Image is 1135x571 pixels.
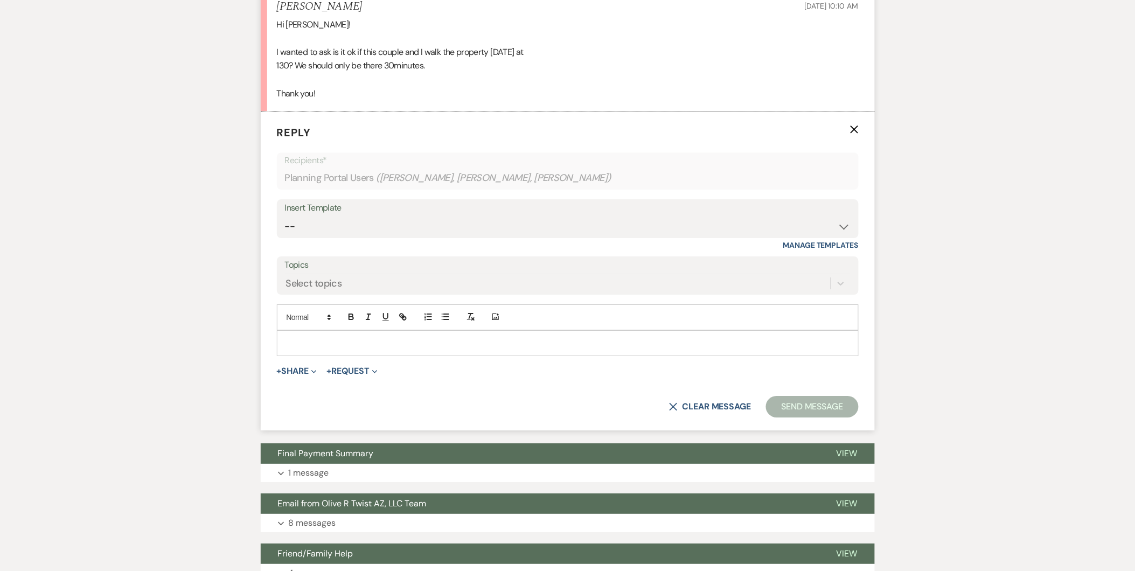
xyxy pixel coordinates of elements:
p: 8 messages [289,516,336,530]
span: Final Payment Summary [278,448,374,459]
div: Planning Portal Users [285,168,851,189]
p: 1 message [289,466,329,480]
span: ( [PERSON_NAME], [PERSON_NAME], [PERSON_NAME] ) [376,171,611,185]
span: View [837,448,858,459]
button: Request [326,367,378,375]
button: Share [277,367,317,375]
button: View [819,493,875,514]
span: [DATE] 10:10 AM [805,1,859,11]
div: Hi [PERSON_NAME]! I wanted to ask is it ok if this couple and I walk the property [DATE] at 130? ... [277,18,859,101]
button: Clear message [669,402,751,411]
span: View [837,548,858,559]
button: Email from Olive R Twist AZ, LLC Team [261,493,819,514]
button: View [819,443,875,464]
p: Recipients* [285,154,851,168]
span: Friend/Family Help [278,548,353,559]
span: Reply [277,126,311,140]
span: + [277,367,282,375]
a: Manage Templates [783,240,859,250]
label: Topics [285,257,851,273]
button: 8 messages [261,514,875,532]
button: View [819,544,875,564]
button: Send Message [766,396,858,417]
div: Insert Template [285,200,851,216]
button: 1 message [261,464,875,482]
span: + [326,367,331,375]
div: Select topics [286,276,342,290]
button: Final Payment Summary [261,443,819,464]
button: Friend/Family Help [261,544,819,564]
span: View [837,498,858,509]
span: Email from Olive R Twist AZ, LLC Team [278,498,427,509]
